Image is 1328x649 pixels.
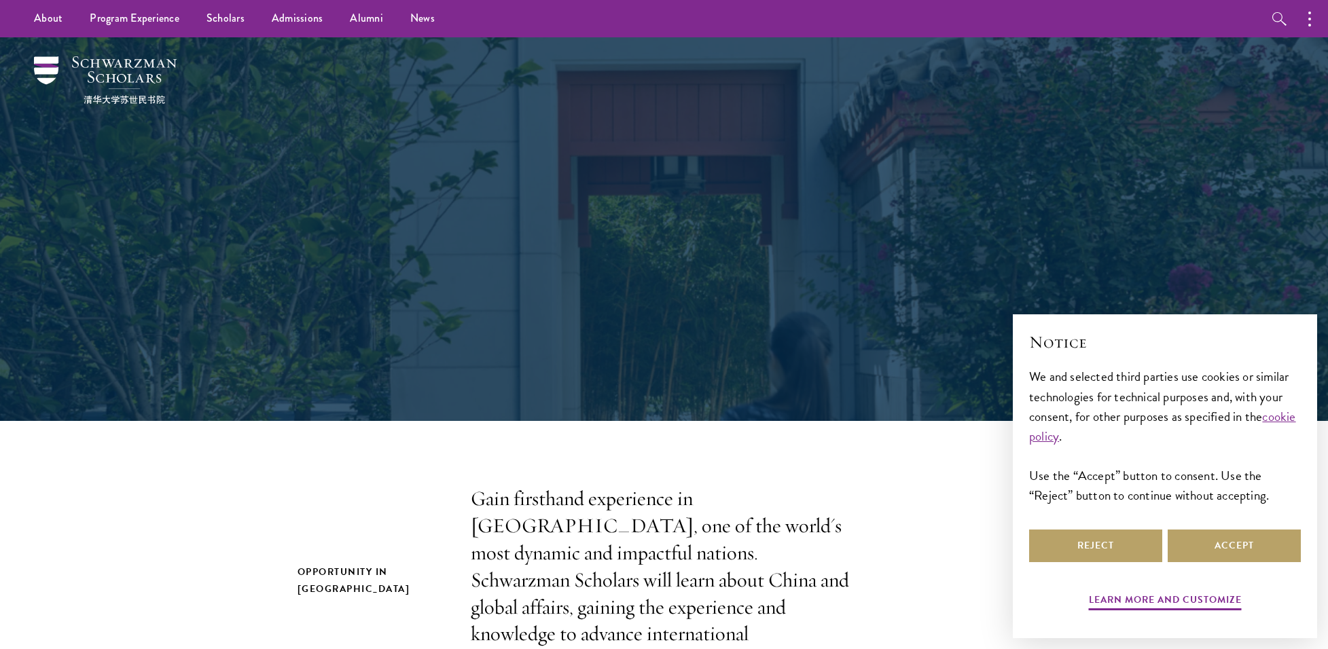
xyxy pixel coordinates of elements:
[1029,407,1296,446] a: cookie policy
[1089,591,1242,612] button: Learn more and customize
[1029,331,1301,354] h2: Notice
[1029,530,1162,562] button: Reject
[298,563,444,597] h2: Opportunity in [GEOGRAPHIC_DATA]
[34,56,177,104] img: Schwarzman Scholars
[1029,367,1301,504] div: We and selected third parties use cookies or similar technologies for technical purposes and, wit...
[1168,530,1301,562] button: Accept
